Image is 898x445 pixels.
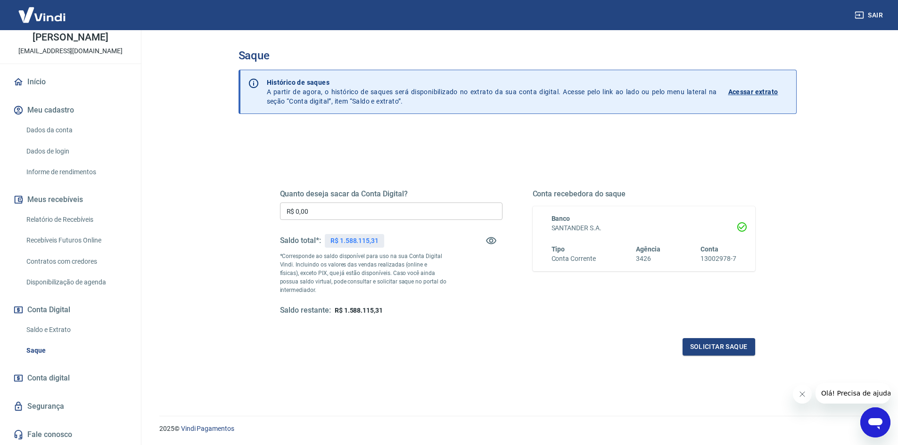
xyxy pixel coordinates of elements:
p: *Corresponde ao saldo disponível para uso na sua Conta Digital Vindi. Incluindo os valores das ve... [280,252,447,294]
iframe: Botão para abrir a janela de mensagens [860,407,890,437]
button: Sair [853,7,887,24]
a: Dados de login [23,142,130,161]
h6: 13002978-7 [700,254,736,264]
a: Informe de rendimentos [23,162,130,182]
span: Olá! Precisa de ajuda? [6,7,79,14]
h6: 3426 [636,254,660,264]
h5: Saldo total*: [280,236,321,245]
a: Vindi Pagamentos [181,425,234,432]
iframe: Mensagem da empresa [816,383,890,404]
p: A partir de agora, o histórico de saques será disponibilizado no extrato da sua conta digital. Ac... [267,78,717,106]
button: Conta Digital [11,299,130,320]
button: Meu cadastro [11,100,130,121]
span: Conta [700,245,718,253]
a: Contratos com credores [23,252,130,271]
a: Relatório de Recebíveis [23,210,130,229]
a: Recebíveis Futuros Online [23,231,130,250]
a: Fale conosco [11,424,130,445]
p: R$ 1.588.115,31 [330,236,379,246]
p: Acessar extrato [728,87,778,97]
a: Início [11,72,130,92]
a: Conta digital [11,368,130,388]
span: R$ 1.588.115,31 [335,307,383,314]
span: Agência [636,245,660,253]
p: 2025 © [159,424,875,434]
h5: Saldo restante: [280,306,331,316]
a: Dados da conta [23,121,130,140]
img: Vindi [11,0,73,29]
span: Tipo [552,245,565,253]
h6: Conta Corrente [552,254,596,264]
span: Banco [552,215,570,222]
h6: SANTANDER S.A. [552,223,736,233]
button: Meus recebíveis [11,189,130,210]
a: Acessar extrato [728,78,789,106]
a: Disponibilização de agenda [23,273,130,292]
h3: Saque [239,49,797,62]
span: Conta digital [27,372,70,385]
p: Histórico de saques [267,78,717,87]
button: Solicitar saque [683,338,755,356]
h5: Quanto deseja sacar da Conta Digital? [280,189,503,199]
h5: Conta recebedora do saque [533,189,755,199]
a: Saldo e Extrato [23,320,130,340]
a: Segurança [11,396,130,417]
p: [PERSON_NAME] [33,32,108,42]
a: Saque [23,341,130,360]
iframe: Fechar mensagem [793,385,812,404]
p: [EMAIL_ADDRESS][DOMAIN_NAME] [18,46,123,56]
